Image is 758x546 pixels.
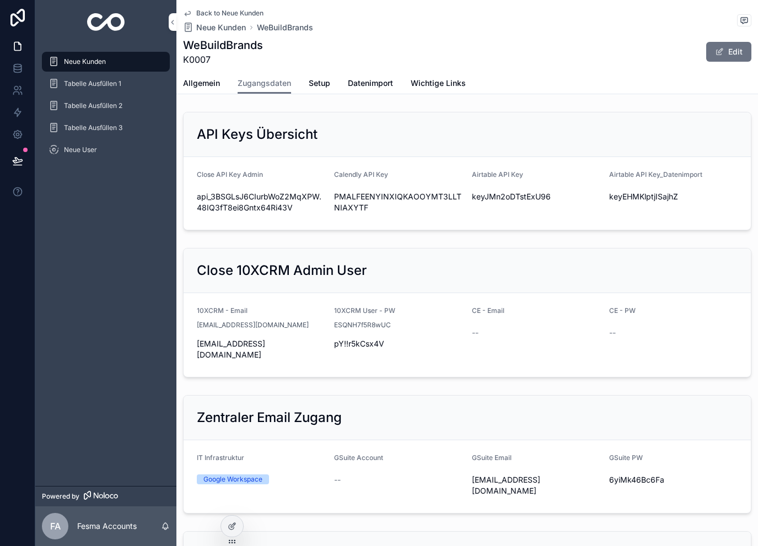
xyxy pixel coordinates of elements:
[309,73,330,95] a: Setup
[334,306,395,315] span: 10XCRM User - PW
[35,486,176,506] a: Powered by
[87,13,125,31] img: App logo
[64,79,121,88] span: Tabelle Ausfüllen 1
[348,78,393,89] span: Datenimport
[609,327,616,338] span: --
[197,338,325,360] span: [EMAIL_ADDRESS][DOMAIN_NAME]
[64,123,122,132] span: Tabelle Ausfüllen 3
[183,73,220,95] a: Allgemein
[472,191,600,202] span: keyJMn2oDTstExU96
[257,22,313,33] a: WeBuildBrands
[42,74,170,94] a: Tabelle Ausfüllen 1
[203,474,262,484] div: Google Workspace
[411,78,466,89] span: Wichtige Links
[35,44,176,174] div: scrollable content
[183,37,263,53] h1: WeBuildBrands
[42,52,170,72] a: Neue Kunden
[197,321,309,329] span: [EMAIL_ADDRESS][DOMAIN_NAME]
[183,78,220,89] span: Allgemein
[411,73,466,95] a: Wichtige Links
[50,520,61,533] span: FA
[472,170,523,179] span: Airtable API Key
[334,191,463,213] span: PMALFEENYINXIQKAOOYMT3LLTNIAXYTF
[472,327,479,338] span: --
[472,474,600,496] span: [EMAIL_ADDRESS][DOMAIN_NAME]
[609,306,636,315] span: CE - PW
[334,170,388,179] span: Calendly API Key
[334,474,341,485] span: --
[238,73,291,94] a: Zugangsdaten
[42,118,170,138] a: Tabelle Ausfüllen 3
[64,145,97,154] span: Neue User
[609,170,702,179] span: Airtable API Key_Datenimport
[334,453,383,462] span: GSuite Account
[183,53,263,66] span: K0007
[183,22,246,33] a: Neue Kunden
[197,409,342,426] h2: Zentraler Email Zugang
[64,57,106,66] span: Neue Kunden
[197,453,244,462] span: IT Infrastruktur
[706,42,751,62] button: Edit
[609,191,738,202] span: keyEHMKlptjISajhZ
[77,521,137,532] p: Fesma Accounts
[238,78,291,89] span: Zugangsdaten
[42,96,170,116] a: Tabelle Ausfüllen 2
[197,191,325,213] span: api_3BSGLsJ6CIurbWoZ2MqXPW.48IQ3fT8ei8Gntx64Ri43V
[348,73,393,95] a: Datenimport
[609,474,738,485] span: 6yiMk46Bc6Fa
[197,126,318,143] h2: API Keys Übersicht
[64,101,122,110] span: Tabelle Ausfüllen 2
[472,453,512,462] span: GSuite Email
[472,306,504,315] span: CE - Email
[197,170,263,179] span: Close API Key Admin
[197,262,367,279] h2: Close 10XCRM Admin User
[334,321,391,329] span: ESQNH7f5R8wUC
[196,9,264,18] span: Back to Neue Kunden
[42,140,170,160] a: Neue User
[183,9,264,18] a: Back to Neue Kunden
[334,338,463,349] span: pY!!r5kCsx4V
[609,453,643,462] span: GSuite PW
[309,78,330,89] span: Setup
[42,492,79,501] span: Powered by
[196,22,246,33] span: Neue Kunden
[197,306,248,315] span: 10XCRM - Email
